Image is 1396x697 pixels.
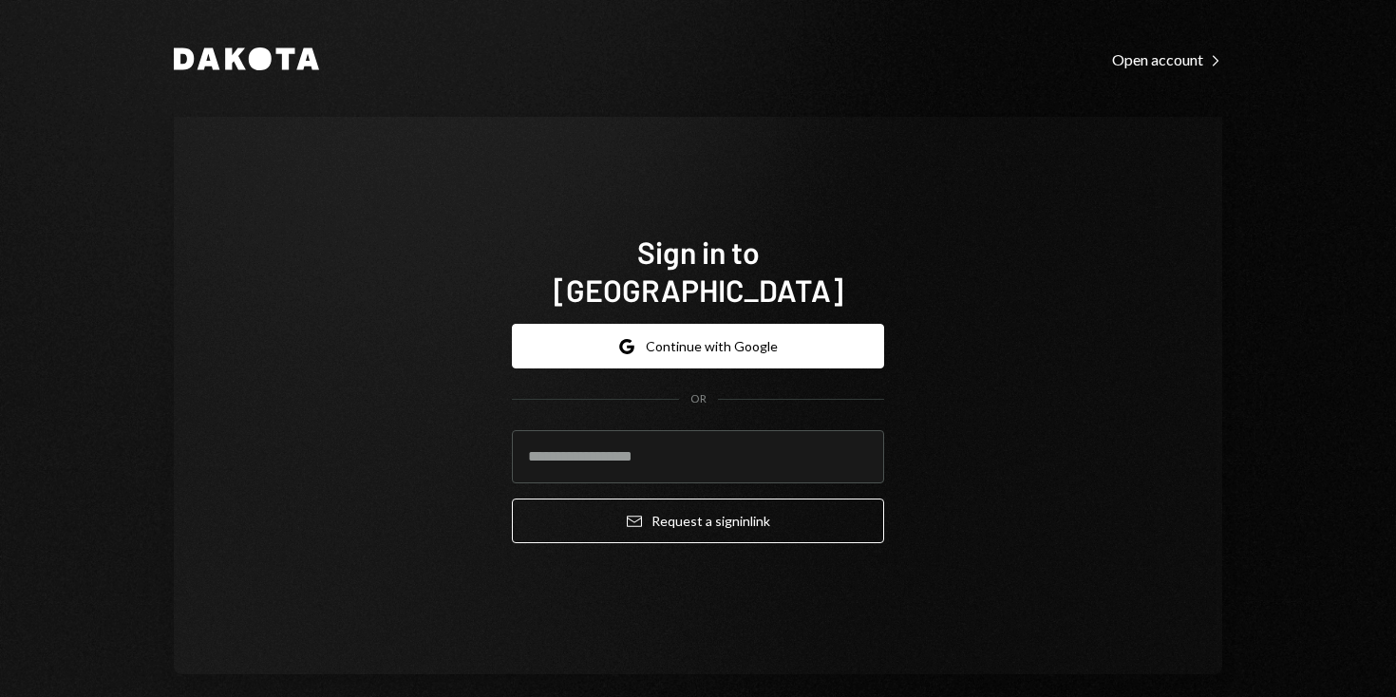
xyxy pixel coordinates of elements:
[512,499,884,543] button: Request a signinlink
[690,391,707,407] div: OR
[1112,50,1222,69] div: Open account
[512,324,884,368] button: Continue with Google
[1112,48,1222,69] a: Open account
[512,233,884,309] h1: Sign in to [GEOGRAPHIC_DATA]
